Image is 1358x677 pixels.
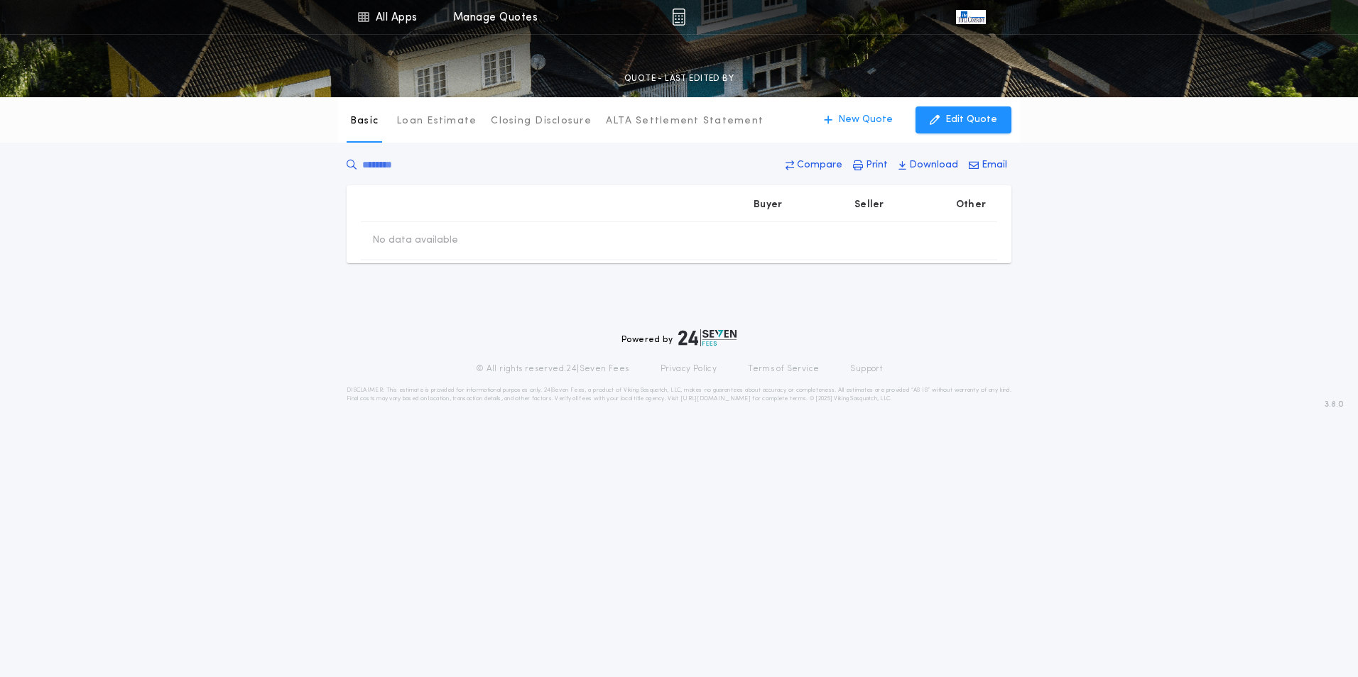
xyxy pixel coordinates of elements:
p: Compare [797,158,842,172]
p: Edit Quote [945,113,997,127]
p: Email [982,158,1007,172]
p: QUOTE - LAST EDITED BY [624,72,734,86]
p: Buyer [754,198,782,212]
p: Other [956,198,986,212]
button: Email [965,153,1011,178]
p: Basic [350,114,379,128]
a: [URL][DOMAIN_NAME] [680,396,751,402]
p: © All rights reserved. 24|Seven Fees [476,363,629,375]
p: Seller [854,198,884,212]
td: No data available [361,222,469,259]
div: Powered by [621,329,737,346]
p: Print [866,158,888,172]
a: Privacy Policy [661,363,717,375]
button: Edit Quote [916,106,1011,133]
p: DISCLAIMER: This estimate is provided for informational purposes only. 24|Seven Fees, a product o... [347,386,1011,403]
p: Closing Disclosure [491,114,592,128]
img: logo [678,329,737,346]
p: Download [909,158,958,172]
a: Terms of Service [748,363,819,375]
img: img [672,9,685,26]
a: Support [850,363,882,375]
button: Download [894,153,962,178]
button: New Quote [810,106,907,133]
p: New Quote [838,113,893,127]
span: 3.8.0 [1325,398,1344,411]
p: Loan Estimate [396,114,477,128]
img: vs-icon [956,10,986,24]
button: Print [849,153,892,178]
button: Compare [781,153,847,178]
p: ALTA Settlement Statement [606,114,764,128]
